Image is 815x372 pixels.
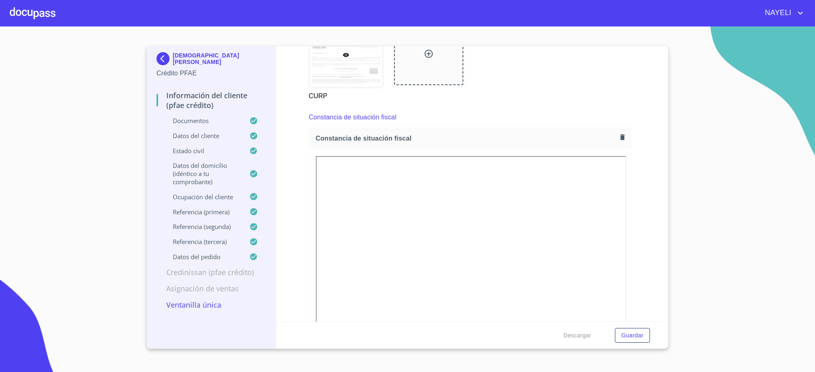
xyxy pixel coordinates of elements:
[156,90,266,110] p: Información del cliente (PFAE crédito)
[156,161,249,186] p: Datos del domicilio (idéntico a tu comprobante)
[560,328,595,343] button: Descargar
[156,193,249,201] p: Ocupación del Cliente
[156,52,266,68] div: [DEMOGRAPHIC_DATA][PERSON_NAME]
[156,238,249,246] p: Referencia (tercera)
[156,284,266,293] p: Asignación de Ventas
[156,267,266,277] p: Credinissan (PFAE crédito)
[759,7,795,20] span: NAYELI
[759,7,805,20] button: account of current user
[156,222,249,231] p: Referencia (segunda)
[156,300,266,310] p: Ventanilla única
[309,112,396,122] p: Constancia de situación fiscal
[156,147,249,155] p: Estado Civil
[156,117,249,125] p: Documentos
[156,52,173,65] img: Docupass spot blue
[615,328,650,343] button: Guardar
[156,253,249,261] p: Datos del pedido
[316,134,617,143] span: Constancia de situación fiscal
[173,52,266,65] p: [DEMOGRAPHIC_DATA][PERSON_NAME]
[621,330,643,341] span: Guardar
[156,208,249,216] p: Referencia (primera)
[156,132,249,140] p: Datos del cliente
[309,88,382,101] p: CURP
[564,330,591,341] span: Descargar
[156,68,266,78] p: Crédito PFAE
